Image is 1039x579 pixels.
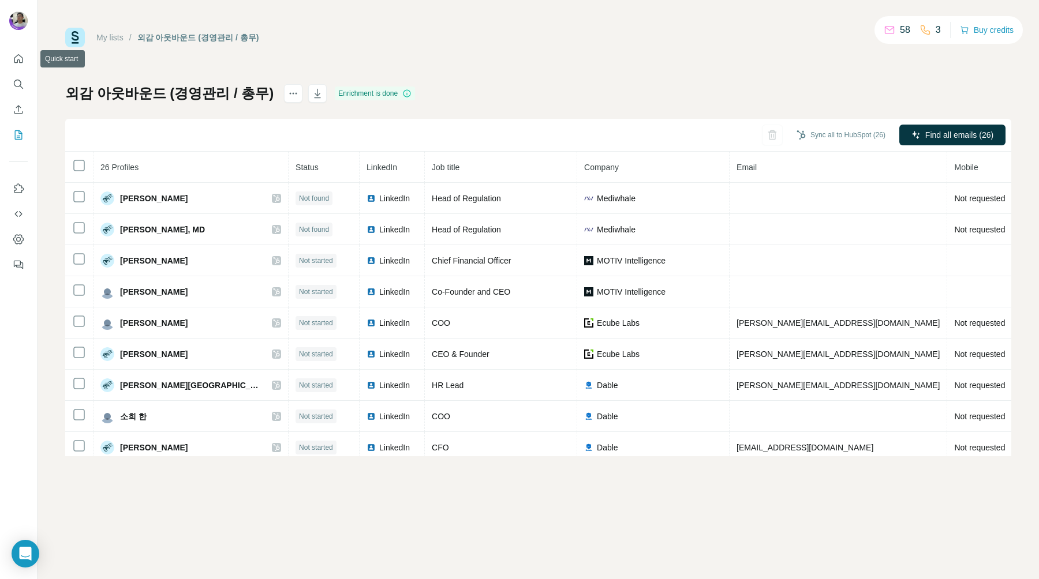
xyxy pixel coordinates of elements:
[9,229,28,250] button: Dashboard
[367,194,376,203] img: LinkedIn logo
[379,286,410,298] span: LinkedIn
[100,409,114,423] img: Avatar
[120,442,188,453] span: [PERSON_NAME]
[432,381,464,390] span: HR Lead
[12,540,39,567] div: Open Intercom Messenger
[954,318,1005,328] span: Not requested
[584,225,593,234] img: company-logo
[367,349,376,359] img: LinkedIn logo
[737,443,873,452] span: [EMAIL_ADDRESS][DOMAIN_NAME]
[299,349,333,359] span: Not started
[129,32,132,43] li: /
[597,379,618,391] span: Dable
[367,287,376,296] img: LinkedIn logo
[432,443,449,452] span: CFO
[960,22,1014,38] button: Buy credits
[432,412,450,421] span: COO
[597,317,640,329] span: Ecube Labs
[597,255,666,266] span: MOTIV Intelligence
[100,285,114,299] img: Avatar
[335,87,415,100] div: Enrichment is done
[100,347,114,361] img: Avatar
[367,163,397,172] span: LinkedIn
[65,28,85,47] img: Surfe Logo
[737,163,757,172] span: Email
[299,442,333,453] span: Not started
[367,443,376,452] img: LinkedIn logo
[9,99,28,120] button: Enrich CSV
[299,318,333,328] span: Not started
[584,163,619,172] span: Company
[100,316,114,330] img: Avatar
[9,125,28,145] button: My lists
[120,193,188,204] span: [PERSON_NAME]
[737,349,940,359] span: [PERSON_NAME][EMAIL_ADDRESS][DOMAIN_NAME]
[367,225,376,234] img: LinkedIn logo
[9,48,28,69] button: Quick start
[954,194,1005,203] span: Not requested
[584,349,593,359] img: company-logo
[737,381,940,390] span: [PERSON_NAME][EMAIL_ADDRESS][DOMAIN_NAME]
[597,442,618,453] span: Dable
[120,286,188,298] span: [PERSON_NAME]
[9,178,28,199] button: Use Surfe on LinkedIn
[379,411,410,422] span: LinkedIn
[100,191,114,205] img: Avatar
[379,348,410,360] span: LinkedIn
[284,84,302,103] button: actions
[299,193,329,204] span: Not found
[299,411,333,422] span: Not started
[100,223,114,236] img: Avatar
[299,255,333,266] span: Not started
[137,32,259,43] div: 외감 아웃바운드 (경영관리 / 총무)
[299,380,333,390] span: Not started
[432,318,450,328] span: COO
[584,194,593,203] img: company-logo
[900,23,910,37] p: 58
[432,163,459,172] span: Job title
[432,349,489,359] span: CEO & Founder
[432,194,501,203] span: Head of Regulation
[597,224,636,235] span: Mediwhale
[367,318,376,328] img: LinkedIn logo
[899,125,1006,145] button: Find all emails (26)
[100,378,114,392] img: Avatar
[597,193,636,204] span: Mediwhale
[936,23,941,37] p: 3
[296,163,319,172] span: Status
[120,317,188,329] span: [PERSON_NAME]
[584,287,593,296] img: company-logo
[379,255,410,266] span: LinkedIn
[96,33,124,42] a: My lists
[65,84,274,103] h1: 외감 아웃바운드 (경영관리 / 총무)
[954,225,1005,234] span: Not requested
[432,287,510,296] span: Co-Founder and CEO
[788,126,894,144] button: Sync all to HubSpot (26)
[367,412,376,421] img: LinkedIn logo
[379,224,410,235] span: LinkedIn
[432,256,511,265] span: Chief Financial Officer
[379,379,410,391] span: LinkedIn
[379,193,410,204] span: LinkedIn
[584,256,593,265] img: company-logo
[584,443,593,452] img: company-logo
[120,348,188,360] span: [PERSON_NAME]
[379,317,410,329] span: LinkedIn
[584,381,593,390] img: company-logo
[9,204,28,224] button: Use Surfe API
[367,256,376,265] img: LinkedIn logo
[954,412,1005,421] span: Not requested
[100,163,139,172] span: 26 Profiles
[432,225,501,234] span: Head of Regulation
[100,441,114,454] img: Avatar
[584,412,593,421] img: company-logo
[9,12,28,30] img: Avatar
[367,381,376,390] img: LinkedIn logo
[954,381,1005,390] span: Not requested
[120,224,205,235] span: [PERSON_NAME], MD
[925,129,993,141] span: Find all emails (26)
[120,379,260,391] span: [PERSON_NAME][GEOGRAPHIC_DATA]
[584,318,593,328] img: company-logo
[299,287,333,297] span: Not started
[100,254,114,268] img: Avatar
